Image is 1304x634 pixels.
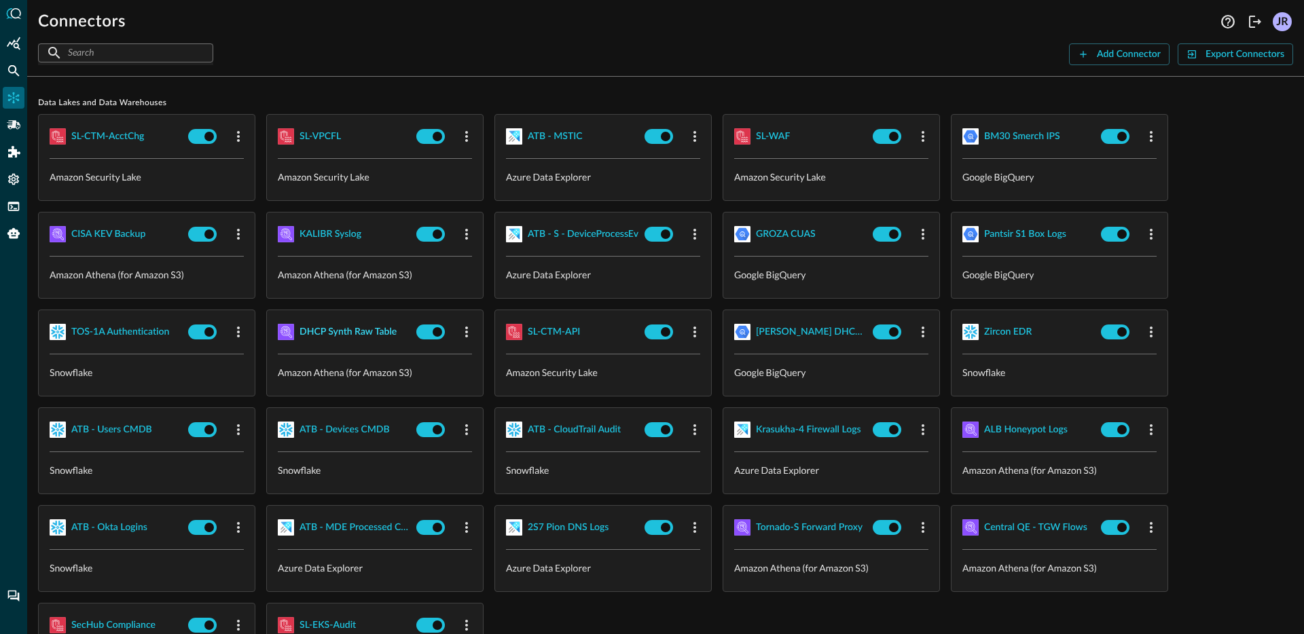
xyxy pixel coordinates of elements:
[734,463,928,477] p: Azure Data Explorer
[984,226,1066,243] div: Pantsir S1 Box Logs
[962,126,1095,147] button: BM30 Smerch IPS
[734,321,867,343] button: [PERSON_NAME] DHCP Logs
[528,128,583,145] div: ATB - MSTIC
[984,422,1068,439] div: ALB Honeypot Logs
[278,519,294,536] img: AzureDataExplorer.svg
[734,519,750,536] img: AWSAthena.svg
[506,226,522,242] img: AzureDataExplorer.svg
[734,422,750,438] img: AzureDataExplorer.svg
[3,195,24,217] div: FSQL
[278,128,294,145] img: AWSSecurityLake.svg
[506,170,700,184] p: Azure Data Explorer
[50,617,66,633] img: AWSSecurityLake.svg
[734,223,867,245] button: GROZA CUAS
[50,519,66,536] img: Snowflake.svg
[71,617,156,634] div: SecHub Compliance
[278,267,472,282] p: Amazon Athena (for Amazon S3)
[50,324,66,340] img: Snowflake.svg
[1178,43,1293,65] button: Export Connectors
[68,40,182,65] input: Search
[734,324,750,340] img: GoogleBigQuery.svg
[962,226,979,242] img: GoogleBigQuery.svg
[962,128,979,145] img: GoogleBigQuery.svg
[3,114,24,136] div: Pipelines
[278,170,472,184] p: Amazon Security Lake
[528,422,621,439] div: ATB - CloudTrail Audit
[3,168,24,190] div: Settings
[71,324,169,341] div: TOS-1A Authentication
[71,226,145,243] div: CISA KEV Backup
[300,128,341,145] div: SL-VPCFL
[50,128,66,145] img: AWSSecurityLake.svg
[278,561,472,575] p: Azure Data Explorer
[278,126,411,147] button: SL-VPCFL
[734,365,928,379] p: Google BigQuery
[734,126,867,147] button: SL-WAF
[1273,12,1292,31] div: JR
[50,170,244,184] p: Amazon Security Lake
[278,419,411,441] button: ATB - Devices CMDB
[962,422,979,438] img: AWSAthena.svg
[984,519,1087,536] div: Central QE - TGW Flows
[734,517,867,538] button: Tornado-S Forward Proxy
[278,422,294,438] img: Snowflake.svg
[962,321,1095,343] button: Zircon EDR
[962,324,979,340] img: Snowflake.svg
[1244,11,1266,33] button: Logout
[962,561,1157,575] p: Amazon Athena (for Amazon S3)
[278,223,411,245] button: KALIBR Syslog
[962,517,1095,538] button: Central QE - TGW Flows
[300,519,411,536] div: ATB - MDE Processed CVEs
[528,324,580,341] div: SL-CTM-API
[962,463,1157,477] p: Amazon Athena (for Amazon S3)
[50,561,244,575] p: Snowflake
[50,321,183,343] button: TOS-1A Authentication
[1217,11,1239,33] button: Help
[3,223,24,244] div: Query Agent
[528,519,609,536] div: 2S7 Pion DNS Logs
[3,33,24,54] div: Summary Insights
[3,60,24,81] div: Federated Search
[506,519,522,536] img: AzureDataExplorer.svg
[278,365,472,379] p: Amazon Athena (for Amazon S3)
[278,517,411,538] button: ATB - MDE Processed CVEs
[984,128,1060,145] div: BM30 Smerch IPS
[300,422,390,439] div: ATB - Devices CMDB
[278,617,294,633] img: AWSSecurityLake.svg
[50,517,183,538] button: ATB - Okta Logins
[506,517,639,538] button: 2S7 Pion DNS Logs
[506,365,700,379] p: Amazon Security Lake
[71,422,152,439] div: ATB - Users CMDB
[50,365,244,379] p: Snowflake
[50,419,183,441] button: ATB - Users CMDB
[962,170,1157,184] p: Google BigQuery
[1069,43,1170,65] button: Add Connector
[756,519,863,536] div: Tornado-S Forward Proxy
[278,226,294,242] img: AWSAthena.svg
[50,267,244,282] p: Amazon Athena (for Amazon S3)
[734,128,750,145] img: AWSSecurityLake.svg
[278,321,411,343] button: DHCP Synth Raw Table
[962,419,1095,441] button: ALB Honeypot Logs
[734,226,750,242] img: GoogleBigQuery.svg
[734,419,867,441] button: Krasukha-4 Firewall Logs
[506,422,522,438] img: Snowflake.svg
[506,126,639,147] button: ATB - MSTIC
[278,324,294,340] img: AWSAthena.svg
[506,267,700,282] p: Azure Data Explorer
[756,422,861,439] div: Krasukha-4 Firewall Logs
[300,226,361,243] div: KALIBR Syslog
[962,223,1095,245] button: Pantsir S1 Box Logs
[50,226,66,242] img: AWSAthena.svg
[528,226,638,243] div: ATB - S - DeviceProcessEv
[984,324,1032,341] div: Zircon EDR
[756,226,816,243] div: GROZA CUAS
[962,267,1157,282] p: Google BigQuery
[3,141,25,163] div: Addons
[50,463,244,477] p: Snowflake
[756,324,867,341] div: [PERSON_NAME] DHCP Logs
[756,128,790,145] div: SL-WAF
[962,365,1157,379] p: Snowflake
[506,419,639,441] button: ATB - CloudTrail Audit
[3,87,24,109] div: Connectors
